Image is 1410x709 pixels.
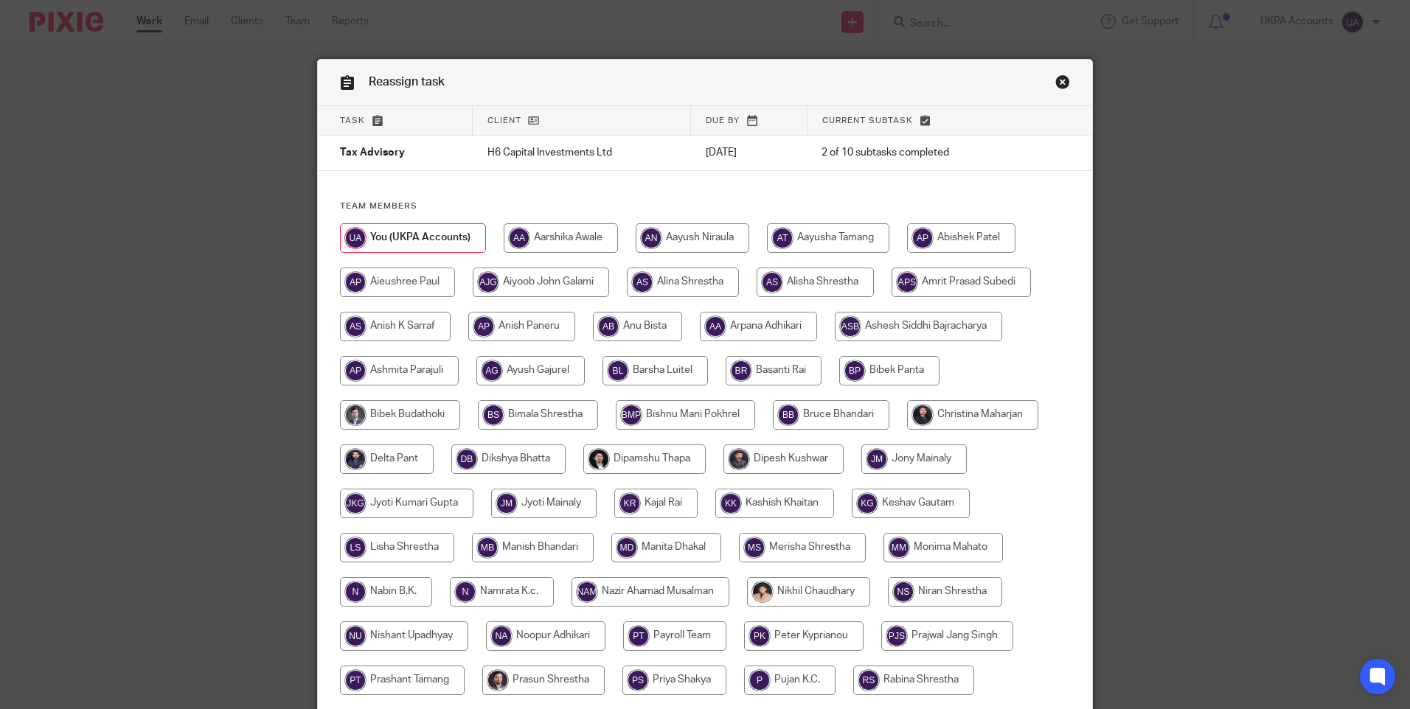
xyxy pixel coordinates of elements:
span: Client [487,116,521,125]
span: Task [340,116,365,125]
td: 2 of 10 subtasks completed [807,136,1029,171]
span: Tax Advisory [340,148,405,158]
p: [DATE] [706,145,792,160]
h4: Team members [340,200,1070,212]
span: Current subtask [822,116,913,125]
span: Due by [706,116,740,125]
p: H6 Capital Investments Ltd [487,145,676,160]
span: Reassign task [369,76,445,88]
a: Close this dialog window [1055,74,1070,94]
